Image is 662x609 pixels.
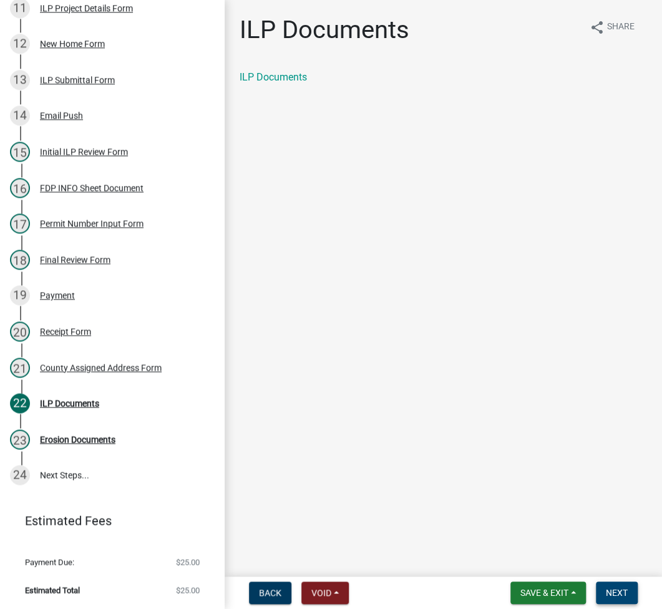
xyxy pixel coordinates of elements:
div: 22 [10,393,30,413]
span: Next [606,588,628,598]
div: Permit Number Input Form [40,219,144,228]
div: Payment [40,291,75,300]
div: FDP INFO Sheet Document [40,183,144,192]
div: ILP Submittal Form [40,76,115,84]
span: Share [607,20,635,35]
div: Receipt Form [40,327,91,336]
div: 17 [10,213,30,233]
div: 13 [10,70,30,90]
span: Payment Due: [25,558,74,566]
button: shareShare [580,15,645,39]
div: 16 [10,178,30,198]
span: Estimated Total [25,586,80,594]
div: 24 [10,465,30,485]
span: $25.00 [176,586,200,594]
div: 14 [10,105,30,125]
button: Void [301,582,349,604]
div: 20 [10,321,30,341]
button: Back [249,582,291,604]
div: 19 [10,285,30,305]
button: Save & Exit [510,582,586,604]
div: ILP Documents [40,399,99,407]
span: $25.00 [176,558,200,566]
div: Final Review Form [40,255,110,264]
a: ILP Documents [240,71,307,83]
button: Next [596,582,638,604]
div: 23 [10,429,30,449]
div: 15 [10,142,30,162]
span: Save & Exit [520,588,568,598]
div: ILP Project Details Form [40,4,133,12]
div: Initial ILP Review Form [40,147,128,156]
a: Estimated Fees [10,508,205,533]
div: County Assigned Address Form [40,363,162,372]
h1: ILP Documents [240,15,409,45]
div: Email Push [40,111,83,120]
span: Void [311,588,331,598]
div: New Home Form [40,39,105,48]
span: Back [259,588,281,598]
div: 18 [10,250,30,270]
div: 12 [10,34,30,54]
div: 21 [10,358,30,378]
i: share [590,20,605,35]
div: Erosion Documents [40,435,115,444]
